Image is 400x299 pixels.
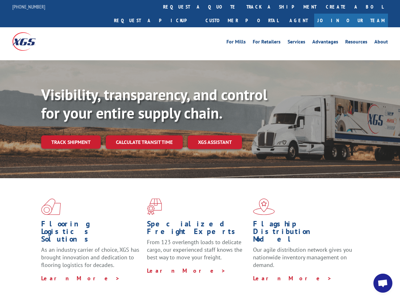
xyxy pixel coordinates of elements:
a: Calculate transit time [106,135,183,149]
h1: Flagship Distribution Model [253,220,354,246]
h1: Flooring Logistics Solutions [41,220,142,246]
a: XGS ASSISTANT [188,135,242,149]
span: As an industry carrier of choice, XGS has brought innovation and dedication to flooring logistics... [41,246,139,269]
img: xgs-icon-focused-on-flooring-red [147,198,162,215]
span: Our agile distribution network gives you nationwide inventory management on demand. [253,246,352,269]
a: Advantages [312,39,338,46]
a: [PHONE_NUMBER] [12,3,45,10]
a: Learn More > [253,275,332,282]
img: xgs-icon-total-supply-chain-intelligence-red [41,198,61,215]
h1: Specialized Freight Experts [147,220,248,238]
p: From 123 overlength loads to delicate cargo, our experienced staff knows the best way to move you... [147,238,248,267]
a: About [374,39,388,46]
a: For Mills [226,39,246,46]
a: Learn More > [41,275,120,282]
a: Services [288,39,305,46]
b: Visibility, transparency, and control for your entire supply chain. [41,85,267,123]
a: Track shipment [41,135,101,149]
a: Resources [345,39,367,46]
a: Request a pickup [109,14,201,27]
a: Join Our Team [314,14,388,27]
a: Customer Portal [201,14,283,27]
a: Learn More > [147,267,226,274]
div: Open chat [373,274,392,293]
a: Agent [283,14,314,27]
a: For Retailers [253,39,281,46]
img: xgs-icon-flagship-distribution-model-red [253,198,275,215]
